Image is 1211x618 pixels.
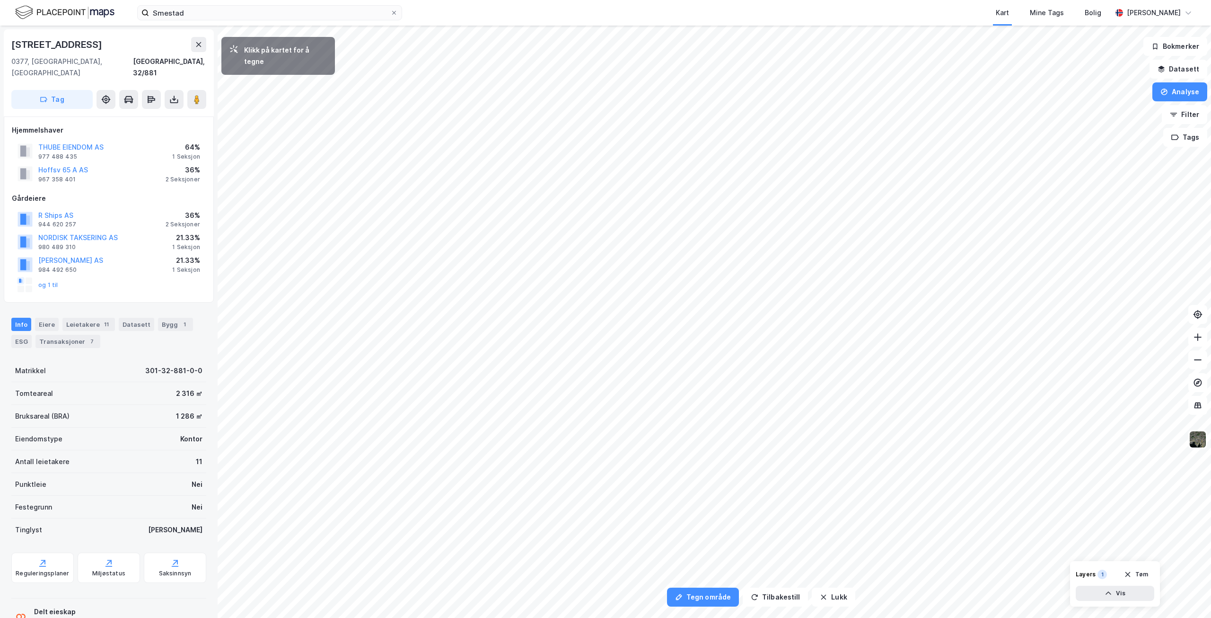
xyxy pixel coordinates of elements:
[62,318,115,331] div: Leietakere
[172,142,200,153] div: 64%
[166,164,200,176] div: 36%
[180,433,202,445] div: Kontor
[743,588,808,607] button: Tilbakestill
[15,479,46,490] div: Punktleie
[15,524,42,536] div: Tinglyst
[1150,60,1207,79] button: Datasett
[11,90,93,109] button: Tag
[172,232,200,243] div: 21.33%
[166,176,200,183] div: 2 Seksjoner
[158,318,193,331] div: Bygg
[166,210,200,221] div: 36%
[133,56,206,79] div: [GEOGRAPHIC_DATA], 32/881
[1152,82,1207,101] button: Analyse
[192,502,202,513] div: Nei
[35,318,59,331] div: Eiere
[176,411,202,422] div: 1 286 ㎡
[159,570,192,577] div: Saksinnsyn
[1085,7,1101,18] div: Bolig
[172,255,200,266] div: 21.33%
[1097,570,1107,579] div: 1
[196,456,202,467] div: 11
[1164,573,1211,618] iframe: Chat Widget
[812,588,855,607] button: Lukk
[1076,586,1154,601] button: Vis
[38,266,77,274] div: 984 492 650
[1189,430,1207,448] img: 9k=
[119,318,154,331] div: Datasett
[35,335,100,348] div: Transaksjoner
[172,243,200,251] div: 1 Seksjon
[1030,7,1064,18] div: Mine Tags
[12,193,206,204] div: Gårdeiere
[92,570,125,577] div: Miljøstatus
[1127,7,1181,18] div: [PERSON_NAME]
[11,56,133,79] div: 0377, [GEOGRAPHIC_DATA], [GEOGRAPHIC_DATA]
[38,176,76,183] div: 967 358 401
[102,320,111,329] div: 11
[15,502,52,513] div: Festegrunn
[172,266,200,274] div: 1 Seksjon
[1163,128,1207,147] button: Tags
[15,365,46,376] div: Matrikkel
[148,524,202,536] div: [PERSON_NAME]
[172,153,200,161] div: 1 Seksjon
[1118,567,1154,582] button: Tøm
[87,337,97,346] div: 7
[15,411,70,422] div: Bruksareal (BRA)
[1162,105,1207,124] button: Filter
[11,37,104,52] div: [STREET_ADDRESS]
[16,570,69,577] div: Reguleringsplaner
[15,388,53,399] div: Tomteareal
[1076,571,1096,578] div: Layers
[15,456,70,467] div: Antall leietakere
[38,153,77,161] div: 977 488 435
[996,7,1009,18] div: Kart
[38,221,76,228] div: 944 620 257
[38,243,76,251] div: 980 489 310
[11,335,32,348] div: ESG
[166,221,200,228] div: 2 Seksjoner
[149,6,390,20] input: Søk på adresse, matrikkel, gårdeiere, leietakere eller personer
[15,4,114,21] img: logo.f888ab2527a4732fd821a326f86c7f29.svg
[15,433,62,445] div: Eiendomstype
[145,365,202,376] div: 301-32-881-0-0
[1143,37,1207,56] button: Bokmerker
[176,388,202,399] div: 2 316 ㎡
[180,320,189,329] div: 1
[11,318,31,331] div: Info
[1164,573,1211,618] div: Kontrollprogram for chat
[34,606,158,618] div: Delt eieskap
[12,125,206,136] div: Hjemmelshaver
[192,479,202,490] div: Nei
[244,45,327,67] div: Klikk på kartet for å tegne
[667,588,739,607] button: Tegn område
